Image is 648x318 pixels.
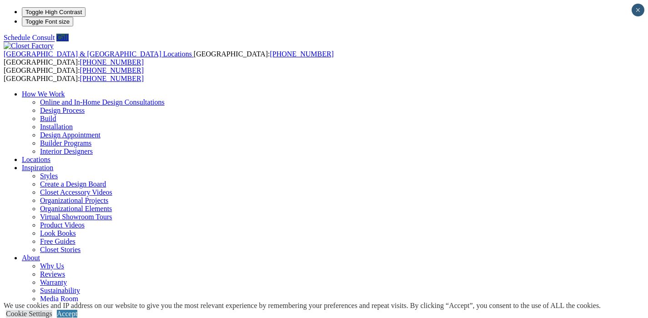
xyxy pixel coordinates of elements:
a: Why Us [40,262,64,270]
span: [GEOGRAPHIC_DATA]: [GEOGRAPHIC_DATA]: [4,66,144,82]
span: Toggle High Contrast [25,9,82,15]
a: Builder Programs [40,139,91,147]
a: Design Appointment [40,131,100,139]
a: [PHONE_NUMBER] [270,50,333,58]
a: Inspiration [22,164,53,172]
a: Sustainability [40,287,80,294]
button: Toggle High Contrast [22,7,85,17]
a: Schedule Consult [4,34,55,41]
a: Media Room [40,295,78,303]
a: [PHONE_NUMBER] [80,66,144,74]
a: Accept [57,310,77,318]
a: Warranty [40,278,67,286]
a: Product Videos [40,221,85,229]
a: Closet Accessory Videos [40,188,112,196]
a: Call [56,34,69,41]
button: Toggle Font size [22,17,73,26]
a: Organizational Elements [40,205,112,212]
a: [PHONE_NUMBER] [80,75,144,82]
a: Installation [40,123,73,131]
a: Build [40,115,56,122]
a: Closet Stories [40,246,80,253]
a: Interior Designers [40,147,93,155]
a: Look Books [40,229,76,237]
div: We use cookies and IP address on our website to give you the most relevant experience by remember... [4,302,601,310]
a: [PHONE_NUMBER] [80,58,144,66]
a: Reviews [40,270,65,278]
a: [GEOGRAPHIC_DATA] & [GEOGRAPHIC_DATA] Locations [4,50,194,58]
a: Cookie Settings [6,310,52,318]
a: Free Guides [40,237,75,245]
a: Online and In-Home Design Consultations [40,98,165,106]
a: Organizational Projects [40,197,108,204]
a: Locations [22,156,50,163]
a: Design Process [40,106,85,114]
a: Styles [40,172,58,180]
a: How We Work [22,90,65,98]
span: [GEOGRAPHIC_DATA] & [GEOGRAPHIC_DATA] Locations [4,50,192,58]
a: Virtual Showroom Tours [40,213,112,221]
a: Create a Design Board [40,180,106,188]
img: Closet Factory [4,42,54,50]
a: About [22,254,40,262]
span: [GEOGRAPHIC_DATA]: [GEOGRAPHIC_DATA]: [4,50,334,66]
span: Toggle Font size [25,18,70,25]
button: Close [632,4,644,16]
